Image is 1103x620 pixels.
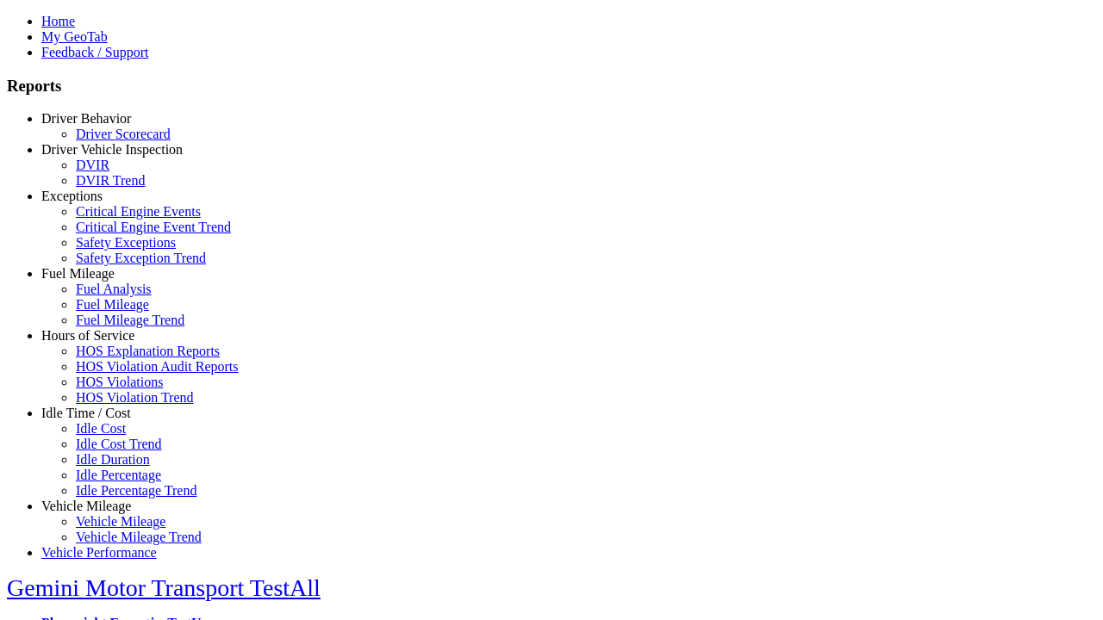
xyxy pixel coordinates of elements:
[76,344,220,358] a: HOS Explanation Reports
[76,359,239,374] a: HOS Violation Audit Reports
[76,514,165,529] a: Vehicle Mileage
[76,483,196,498] a: Idle Percentage Trend
[76,251,206,265] a: Safety Exception Trend
[41,189,103,203] a: Exceptions
[41,406,131,420] a: Idle Time / Cost
[7,574,321,601] a: Gemini Motor Transport TestAll
[76,220,231,234] a: Critical Engine Event Trend
[41,266,115,281] a: Fuel Mileage
[76,452,150,467] a: Idle Duration
[76,530,202,544] a: Vehicle Mileage Trend
[76,313,184,327] a: Fuel Mileage Trend
[41,142,183,157] a: Driver Vehicle Inspection
[76,375,163,389] a: HOS Violations
[76,235,176,250] a: Safety Exceptions
[41,499,131,513] a: Vehicle Mileage
[41,14,75,28] a: Home
[76,468,161,482] a: Idle Percentage
[41,111,131,126] a: Driver Behavior
[76,297,149,312] a: Fuel Mileage
[41,29,108,44] a: My GeoTab
[76,390,194,405] a: HOS Violation Trend
[76,437,162,451] a: Idle Cost Trend
[76,282,152,296] a: Fuel Analysis
[76,421,126,436] a: Idle Cost
[76,204,201,219] a: Critical Engine Events
[76,173,145,188] a: DVIR Trend
[76,127,171,141] a: Driver Scorecard
[76,158,109,172] a: DVIR
[41,45,148,59] a: Feedback / Support
[7,77,1096,96] h3: Reports
[41,545,157,560] a: Vehicle Performance
[41,328,134,343] a: Hours of Service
